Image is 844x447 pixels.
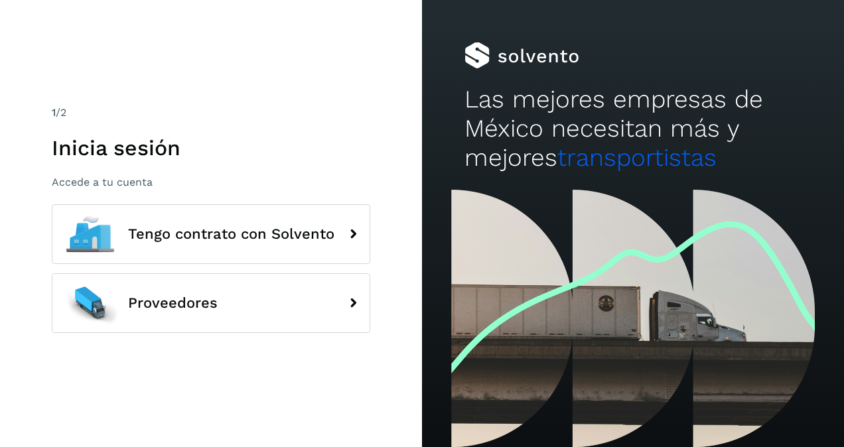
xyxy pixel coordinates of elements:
[52,273,370,333] button: Proveedores
[52,135,370,160] h1: Inicia sesión
[464,85,802,173] h2: Las mejores empresas de México necesitan más y mejores
[52,106,56,119] span: 1
[557,143,717,172] span: transportistas
[128,295,218,311] span: Proveedores
[52,105,370,121] div: /2
[52,204,370,264] button: Tengo contrato con Solvento
[128,226,334,242] span: Tengo contrato con Solvento
[52,176,370,188] p: Accede a tu cuenta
